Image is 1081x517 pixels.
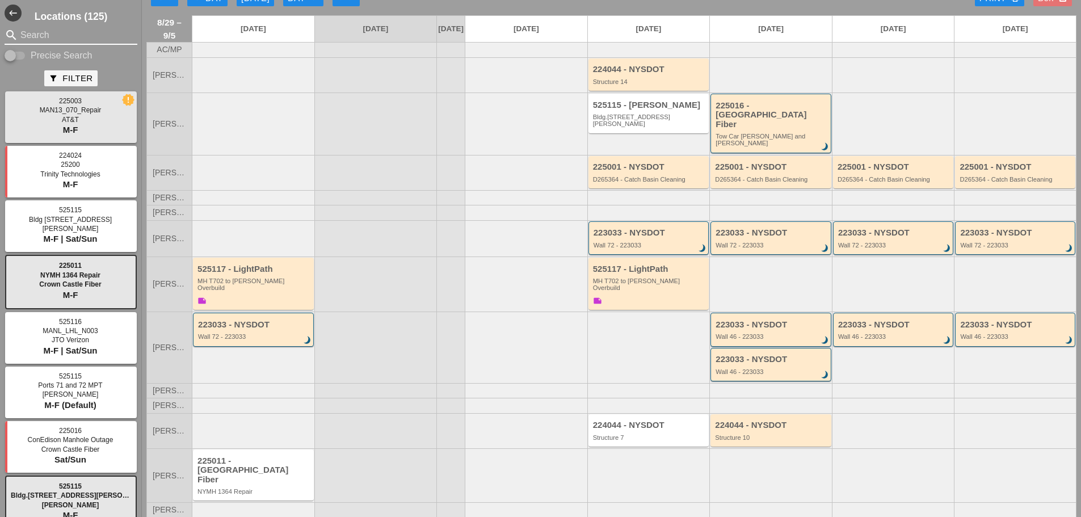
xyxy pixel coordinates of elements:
[593,114,706,128] div: Bldg.1062 St Johns Place
[59,427,82,435] span: 225016
[593,100,706,110] div: 525115 - [PERSON_NAME]
[593,421,706,430] div: 224044 - NYSDOT
[716,228,828,238] div: 223033 - NYSDOT
[44,400,96,410] span: M-F (Default)
[40,271,100,279] span: NYMH 1364 Repair
[5,49,137,62] div: Enable Precise search to match search terms exactly.
[49,74,58,83] i: filter_alt
[43,327,98,335] span: MANL_LHL_N003
[43,234,97,243] span: M-F | Sat/Sun
[594,228,706,238] div: 223033 - NYSDOT
[59,482,82,490] span: 525115
[716,242,828,249] div: Wall 72 - 223033
[40,170,100,178] span: Trinity Technologies
[28,436,113,444] span: ConEdison Manhole Outage
[593,278,706,292] div: MH T702 to Boldyn MH Overbuild
[838,242,950,249] div: Wall 72 - 223033
[153,194,186,202] span: [PERSON_NAME]
[819,369,831,381] i: brightness_3
[153,427,186,435] span: [PERSON_NAME]
[838,333,950,340] div: Wall 46 - 223033
[11,491,153,499] span: Bldg.[STREET_ADDRESS][PERSON_NAME]
[153,234,186,243] span: [PERSON_NAME]
[465,16,587,42] a: [DATE]
[301,334,314,347] i: brightness_3
[197,278,311,292] div: MH T702 to Boldyn MH Overbuild
[63,125,78,134] span: M-F
[954,16,1076,42] a: [DATE]
[960,333,1072,340] div: Wall 46 - 223033
[832,16,954,42] a: [DATE]
[31,50,92,61] label: Precise Search
[819,141,831,153] i: brightness_3
[43,390,99,398] span: [PERSON_NAME]
[197,264,311,274] div: 525117 - LightPath
[197,296,207,305] i: note
[5,28,18,42] i: search
[38,381,102,389] span: Ports 71 and 72 MPT
[153,16,186,42] span: 8/29 – 9/5
[20,26,121,44] input: Search
[59,152,82,159] span: 224024
[153,343,186,352] span: [PERSON_NAME]
[716,368,828,375] div: Wall 46 - 223033
[1063,242,1075,255] i: brightness_3
[716,101,828,129] div: 225016 - [GEOGRAPHIC_DATA] Fiber
[437,16,465,42] a: [DATE]
[59,206,82,214] span: 525115
[716,333,828,340] div: Wall 46 - 223033
[153,386,186,395] span: [PERSON_NAME]
[153,71,186,79] span: [PERSON_NAME]
[941,334,954,347] i: brightness_3
[62,116,79,124] span: AT&T
[960,242,1072,249] div: Wall 72 - 223033
[59,262,82,270] span: 225011
[593,78,706,85] div: Structure 14
[593,264,706,274] div: 525117 - LightPath
[59,318,82,326] span: 525116
[819,242,831,255] i: brightness_3
[593,65,706,74] div: 224044 - NYSDOT
[715,434,828,441] div: Structure 10
[593,434,706,441] div: Structure 7
[157,45,182,54] span: AC/MP
[123,95,133,105] i: new_releases
[40,106,102,114] span: MAN13_070_Repair
[838,162,951,172] div: 225001 - NYSDOT
[153,401,186,410] span: [PERSON_NAME]
[42,501,99,509] span: [PERSON_NAME]
[593,296,602,305] i: note
[838,228,950,238] div: 223033 - NYSDOT
[197,456,311,485] div: 225011 - [GEOGRAPHIC_DATA] Fiber
[696,242,709,255] i: brightness_3
[61,161,79,169] span: 25200
[198,333,310,340] div: Wall 72 - 223033
[710,16,832,42] a: [DATE]
[838,176,951,183] div: D265364 - Catch Basin Cleaning
[838,320,950,330] div: 223033 - NYSDOT
[41,445,100,453] span: Crown Castle Fiber
[52,336,89,344] span: JTO Verizon
[44,70,97,86] button: Filter
[960,162,1072,172] div: 225001 - NYSDOT
[588,16,710,42] a: [DATE]
[1063,334,1075,347] i: brightness_3
[941,242,954,255] i: brightness_3
[153,472,186,480] span: [PERSON_NAME]
[49,72,92,85] div: Filter
[594,242,706,249] div: Wall 72 - 223033
[819,334,831,347] i: brightness_3
[153,169,186,177] span: [PERSON_NAME]
[43,346,97,355] span: M-F | Sat/Sun
[5,5,22,22] button: Shrink Sidebar
[63,179,78,189] span: M-F
[197,488,311,495] div: NYMH 1364 Repair
[192,16,314,42] a: [DATE]
[715,421,828,430] div: 224044 - NYSDOT
[715,176,828,183] div: D265364 - Catch Basin Cleaning
[54,455,86,464] span: Sat/Sun
[59,372,82,380] span: 525115
[960,176,1072,183] div: D265364 - Catch Basin Cleaning
[716,133,828,147] div: Tow Car Broome and Willett
[43,225,99,233] span: [PERSON_NAME]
